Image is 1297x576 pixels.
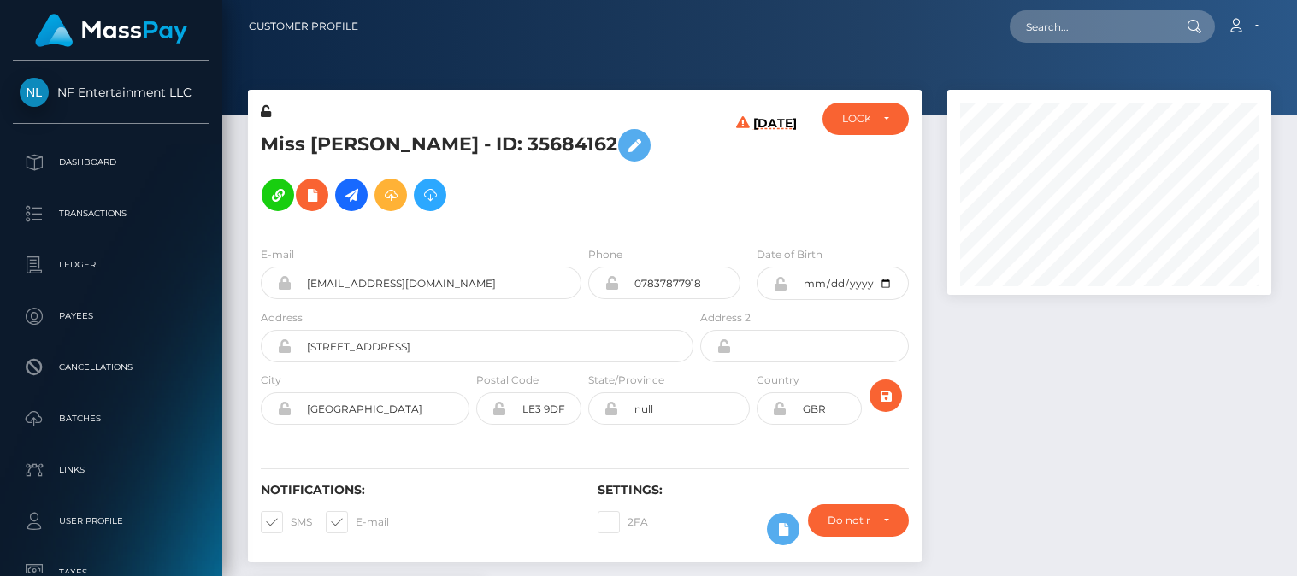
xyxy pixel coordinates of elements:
[13,85,209,100] span: NF Entertainment LLC
[757,247,822,262] label: Date of Birth
[20,78,49,107] img: NF Entertainment LLC
[13,449,209,491] a: Links
[20,355,203,380] p: Cancellations
[261,373,281,388] label: City
[13,500,209,543] a: User Profile
[808,504,909,537] button: Do not require
[598,511,648,533] label: 2FA
[822,103,909,135] button: LOCKED
[20,303,203,329] p: Payees
[828,514,870,527] div: Do not require
[249,9,358,44] a: Customer Profile
[20,457,203,483] p: Links
[753,116,797,226] h6: [DATE]
[261,120,684,220] h5: Miss [PERSON_NAME] - ID: 35684162
[13,295,209,338] a: Payees
[700,310,751,326] label: Address 2
[335,179,368,211] a: Initiate Payout
[13,346,209,389] a: Cancellations
[13,192,209,235] a: Transactions
[757,373,799,388] label: Country
[20,406,203,432] p: Batches
[20,252,203,278] p: Ledger
[476,373,539,388] label: Postal Code
[13,397,209,440] a: Batches
[20,508,203,534] p: User Profile
[13,141,209,184] a: Dashboard
[261,483,572,497] h6: Notifications:
[13,244,209,286] a: Ledger
[20,150,203,175] p: Dashboard
[261,310,303,326] label: Address
[598,483,909,497] h6: Settings:
[35,14,187,47] img: MassPay Logo
[20,201,203,226] p: Transactions
[588,373,664,388] label: State/Province
[326,511,389,533] label: E-mail
[842,112,870,126] div: LOCKED
[588,247,622,262] label: Phone
[261,247,294,262] label: E-mail
[261,511,312,533] label: SMS
[1010,10,1170,43] input: Search...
